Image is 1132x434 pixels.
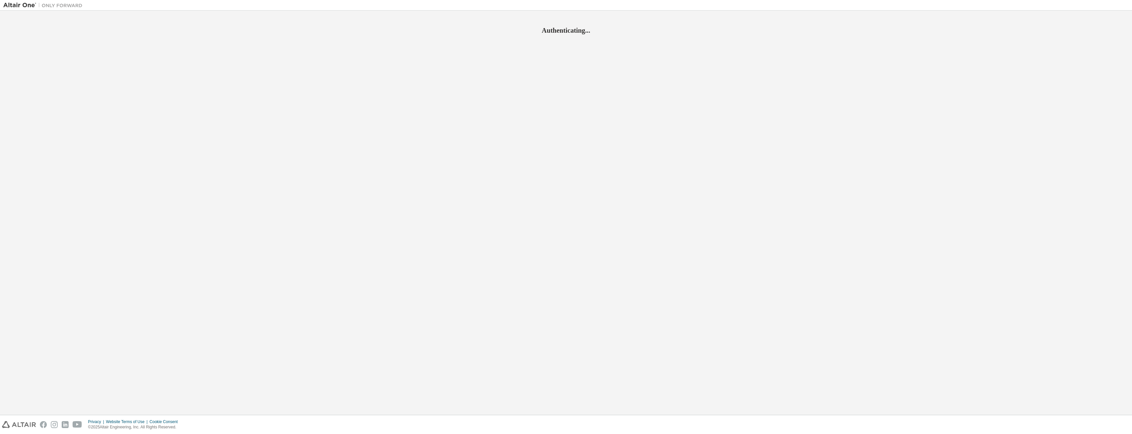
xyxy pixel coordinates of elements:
div: Website Terms of Use [106,419,149,424]
div: Privacy [88,419,106,424]
img: altair_logo.svg [2,421,36,428]
img: Altair One [3,2,86,9]
img: facebook.svg [40,421,47,428]
img: linkedin.svg [62,421,69,428]
div: Cookie Consent [149,419,181,424]
p: © 2025 Altair Engineering, Inc. All Rights Reserved. [88,424,182,430]
img: instagram.svg [51,421,58,428]
img: youtube.svg [73,421,82,428]
h2: Authenticating... [3,26,1129,35]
